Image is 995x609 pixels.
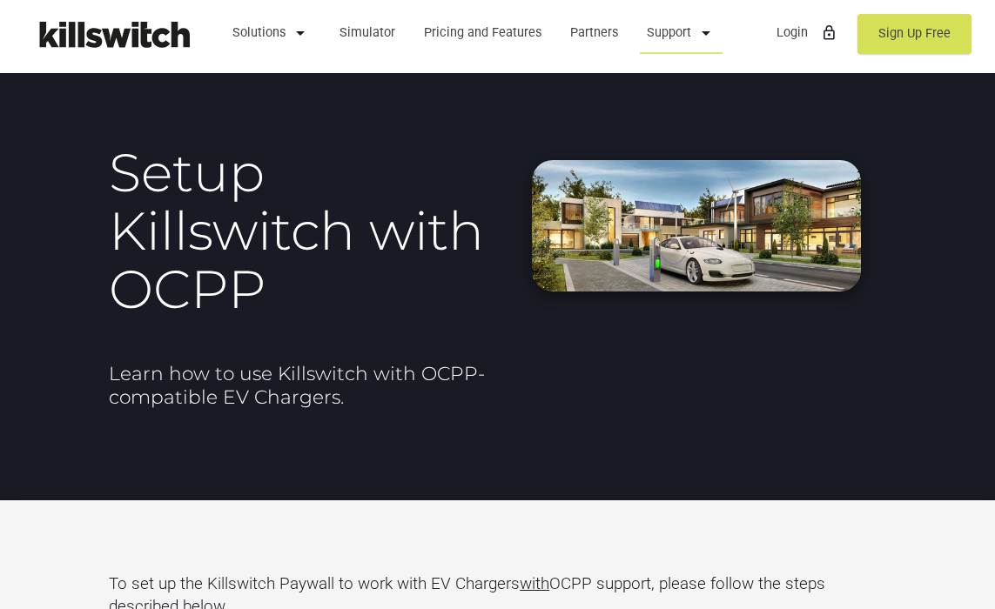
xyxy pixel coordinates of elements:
i: arrow_drop_down [696,12,716,54]
i: lock_outline [821,12,837,54]
a: Solutions [224,10,319,56]
a: Pricing and Features [415,10,549,56]
a: Loginlock_outline [768,10,845,56]
a: Sign Up Free [857,14,971,54]
h2: Learn how to use Killswitch with OCPP-compatible EV Chargers. [109,362,487,410]
h1: Setup Killswitch with OCPP [109,144,487,318]
img: Killswitch [26,13,200,56]
a: Support [638,10,724,56]
a: Partners [561,10,626,56]
u: with [520,574,549,593]
a: Simulator [331,10,403,56]
img: EV Charger with integrated card payments [532,160,860,291]
i: arrow_drop_down [290,12,311,54]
